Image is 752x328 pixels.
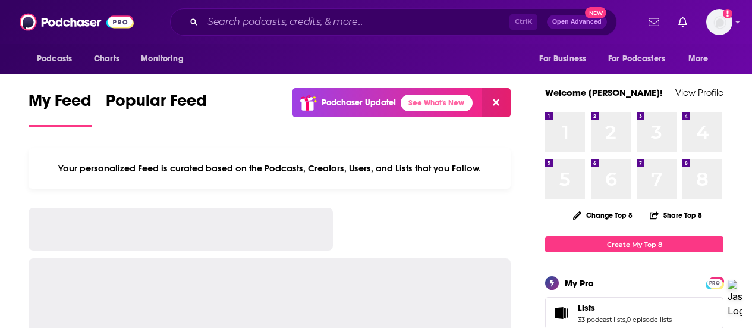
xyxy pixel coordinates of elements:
[578,315,625,324] a: 33 podcast lists
[37,51,72,67] span: Podcasts
[585,7,606,18] span: New
[547,15,607,29] button: Open AdvancedNew
[141,51,183,67] span: Monitoring
[706,9,732,35] span: Logged in as RebRoz5
[20,11,134,33] img: Podchaser - Follow, Share and Rate Podcasts
[531,48,601,70] button: open menu
[578,302,595,313] span: Lists
[644,12,664,32] a: Show notifications dropdown
[578,302,672,313] a: Lists
[707,278,722,287] a: PRO
[94,51,119,67] span: Charts
[566,208,640,223] button: Change Top 8
[552,19,602,25] span: Open Advanced
[322,98,396,108] p: Podchaser Update!
[627,315,672,324] a: 0 episode lists
[649,204,703,227] button: Share Top 8
[133,48,199,70] button: open menu
[29,148,511,189] div: Your personalized Feed is curated based on the Podcasts, Creators, Users, and Lists that you Follow.
[539,51,586,67] span: For Business
[706,9,732,35] button: Show profile menu
[600,48,682,70] button: open menu
[401,95,473,111] a: See What's New
[549,305,573,321] a: Lists
[509,14,537,30] span: Ctrl K
[29,90,92,127] a: My Feed
[608,51,665,67] span: For Podcasters
[674,12,692,32] a: Show notifications dropdown
[106,90,207,118] span: Popular Feed
[565,277,594,289] div: My Pro
[675,87,723,98] a: View Profile
[29,90,92,118] span: My Feed
[680,48,723,70] button: open menu
[29,48,87,70] button: open menu
[106,90,207,127] a: Popular Feed
[688,51,709,67] span: More
[545,87,663,98] a: Welcome [PERSON_NAME]!
[170,8,617,36] div: Search podcasts, credits, & more...
[706,9,732,35] img: User Profile
[545,236,723,252] a: Create My Top 8
[203,13,509,32] input: Search podcasts, credits, & more...
[625,315,627,324] span: ,
[723,9,732,18] svg: Add a profile image
[86,48,127,70] a: Charts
